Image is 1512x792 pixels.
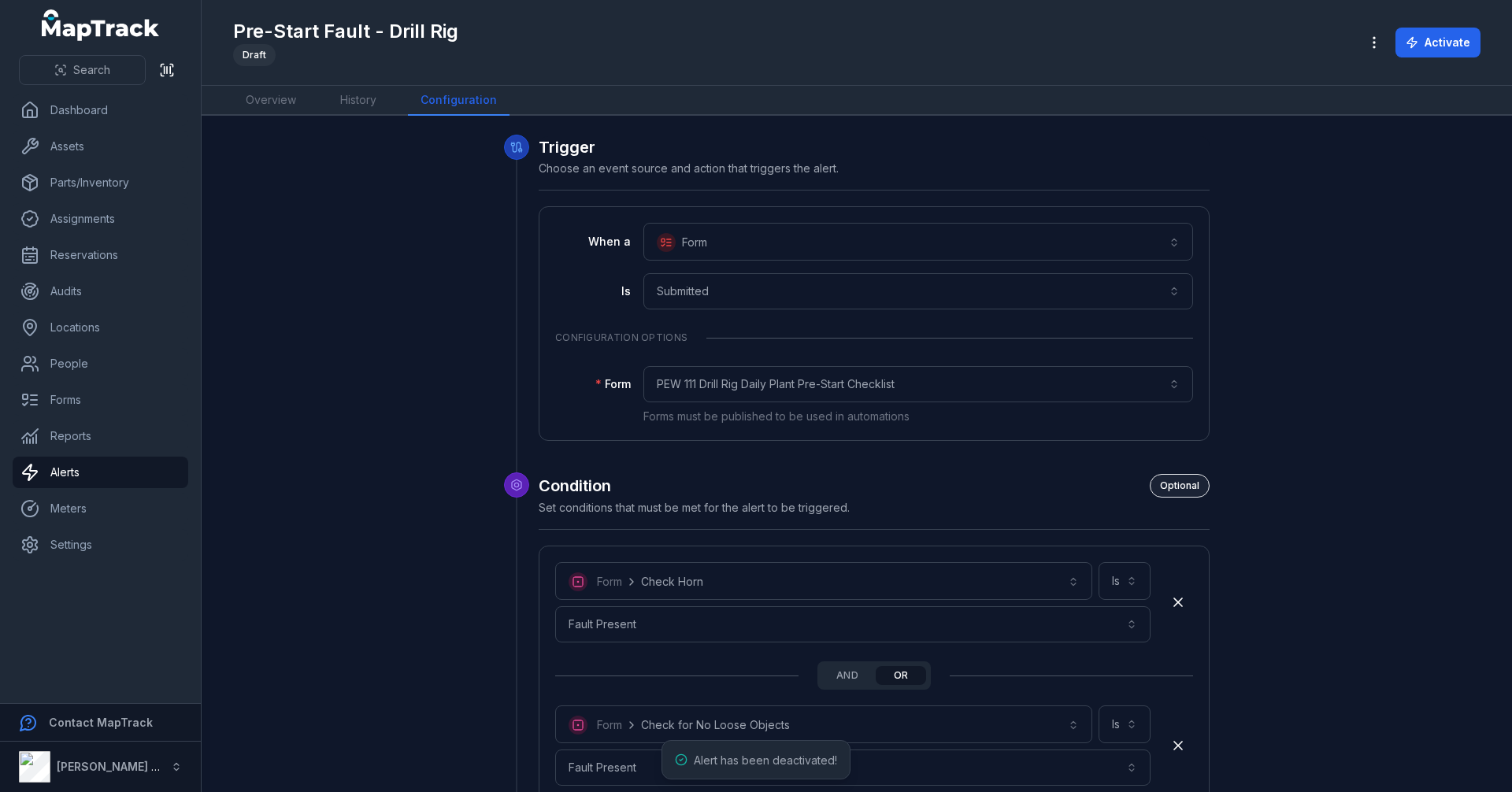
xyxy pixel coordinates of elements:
[1395,28,1480,57] button: Activate
[694,753,837,767] span: Alert has been deactivated!
[13,94,188,126] a: Dashboard
[555,606,1151,642] button: Fault Present
[539,161,839,175] span: Choose an event source and action that triggers the alert.
[328,86,389,116] a: History
[57,760,186,773] strong: [PERSON_NAME] Group
[13,276,188,307] a: Audits
[13,493,188,524] a: Meters
[19,55,146,85] button: Search
[822,666,873,685] button: and
[408,86,510,116] a: Configuration
[13,529,188,561] a: Settings
[539,474,1210,498] h2: Condition
[555,376,631,392] label: Form
[539,501,850,514] span: Set conditions that must be met for the alert to be triggered.
[73,62,110,78] span: Search
[643,366,1193,402] button: PEW 111 Drill Rig Daily Plant Pre-Start Checklist
[13,420,188,452] a: Reports
[1099,562,1151,600] button: Is
[555,322,1193,353] div: Configuration Options
[13,131,188,162] a: Assets
[13,203,188,235] a: Assignments
[1150,474,1210,498] div: Optional
[42,9,160,41] a: MapTrack
[13,239,188,271] a: Reservations
[13,167,188,198] a: Parts/Inventory
[643,273,1193,309] button: Submitted
[13,457,188,488] a: Alerts
[643,223,1193,261] button: Form
[555,234,631,250] label: When a
[555,749,1151,786] button: Fault Present
[539,136,1210,158] h2: Trigger
[555,283,631,299] label: Is
[233,19,458,44] h1: Pre-Start Fault - Drill Rig
[876,666,926,685] button: or
[555,562,1092,600] button: FormCheck Horn
[13,312,188,343] a: Locations
[13,384,188,416] a: Forms
[13,348,188,379] a: People
[233,44,276,66] div: Draft
[233,86,309,116] a: Overview
[643,409,1193,424] p: Forms must be published to be used in automations
[555,705,1092,743] button: FormCheck for No Loose Objects
[1099,705,1151,743] button: Is
[49,716,153,729] strong: Contact MapTrack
